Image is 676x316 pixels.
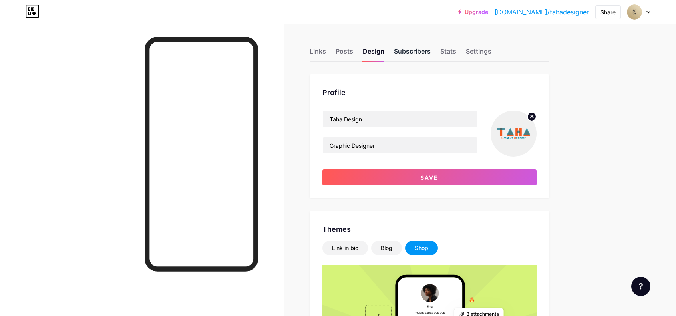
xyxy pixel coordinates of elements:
img: tdq it [627,4,642,20]
input: Bio [323,137,477,153]
div: Themes [322,224,537,235]
div: Design [363,46,384,61]
div: Shop [415,244,428,252]
img: tdq it [491,111,537,157]
div: Share [600,8,616,16]
div: Links [310,46,326,61]
a: [DOMAIN_NAME]/tahadesigner [495,7,589,17]
div: Profile [322,87,537,98]
div: Subscribers [394,46,431,61]
div: Blog [381,244,392,252]
div: Posts [336,46,353,61]
div: Link in bio [332,244,358,252]
div: Stats [440,46,456,61]
button: Save [322,169,537,185]
span: Save [420,174,438,181]
div: Settings [466,46,491,61]
a: Upgrade [458,9,488,15]
input: Name [323,111,477,127]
